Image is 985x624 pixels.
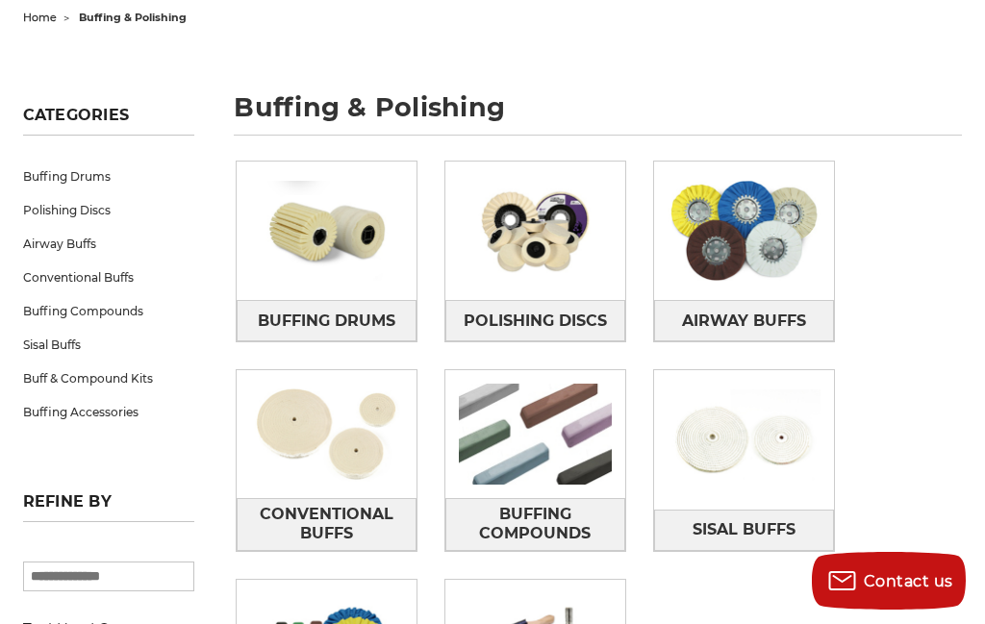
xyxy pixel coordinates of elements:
span: Conventional Buffs [238,498,416,550]
span: Sisal Buffs [693,513,796,546]
a: home [23,11,57,24]
img: Sisal Buffs [654,376,834,503]
a: Buffing Compounds [445,498,625,551]
a: Airway Buffs [654,300,834,341]
a: Polishing Discs [23,193,195,227]
a: Buffing Accessories [23,395,195,429]
img: Polishing Discs [445,167,625,294]
a: Conventional Buffs [237,498,417,551]
a: Buffing Drums [237,300,417,341]
a: Sisal Buffs [654,510,834,551]
a: Sisal Buffs [23,328,195,362]
img: Buffing Compounds [445,370,625,497]
span: Airway Buffs [682,305,806,337]
a: Buff & Compound Kits [23,362,195,395]
h5: Refine by [23,492,195,522]
img: Conventional Buffs [237,370,417,497]
img: Airway Buffs [654,167,834,294]
img: Buffing Drums [237,167,417,294]
span: buffing & polishing [79,11,187,24]
a: Conventional Buffs [23,261,195,294]
a: Buffing Compounds [23,294,195,328]
span: Contact us [864,572,953,590]
h5: Categories [23,106,195,136]
button: Contact us [812,552,966,610]
a: Airway Buffs [23,227,195,261]
a: Polishing Discs [445,300,625,341]
span: Buffing Compounds [446,498,624,550]
span: Polishing Discs [464,305,607,337]
span: Buffing Drums [258,305,395,337]
h1: buffing & polishing [234,94,962,136]
a: Buffing Drums [23,160,195,193]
